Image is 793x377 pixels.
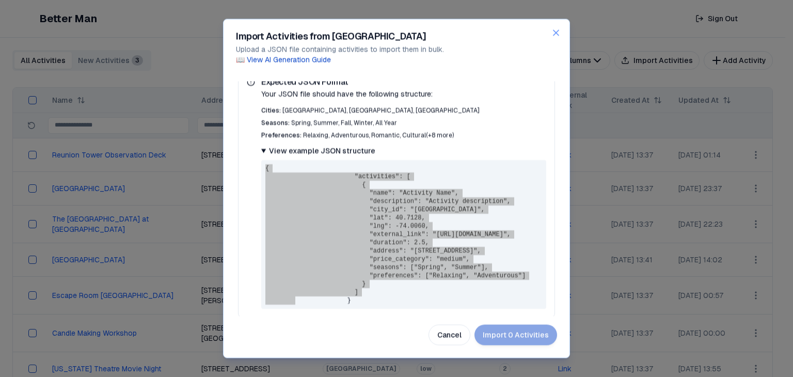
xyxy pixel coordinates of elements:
[429,325,470,345] button: Cancel
[261,118,290,127] span: Seasons:
[261,118,546,127] div: Spring, Summer, Fall, Winter, All Year
[247,78,546,86] h5: Expected JSON Format
[236,32,557,41] h2: Import Activities from [GEOGRAPHIC_DATA]
[261,106,546,114] div: [GEOGRAPHIC_DATA], [GEOGRAPHIC_DATA], [GEOGRAPHIC_DATA]
[261,145,546,155] summary: View example JSON structure
[236,44,557,65] p: Upload a JSON file containing activities to import them in bulk.
[261,88,546,100] p: Your JSON file should have the following structure:
[261,131,546,139] div: Relaxing, Adventurous, Romantic, Cultural (+8 more)
[261,106,281,114] span: Cities:
[261,131,302,139] span: Preferences:
[261,160,546,308] pre: { "activities": [ { "name": "Activity Name", "description": "Activity description", "city_id": "[...
[236,55,331,65] a: 📖 View AI Generation Guide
